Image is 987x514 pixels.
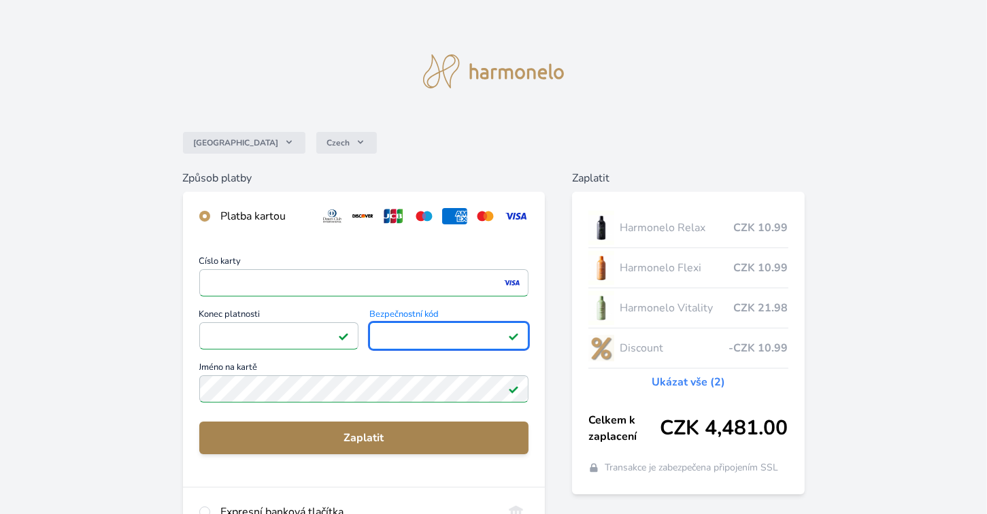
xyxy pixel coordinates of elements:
[508,383,519,394] img: Platné pole
[729,340,788,356] span: -CZK 10.99
[194,137,279,148] span: [GEOGRAPHIC_DATA]
[375,326,522,345] iframe: Iframe pro bezpečnostní kód
[210,430,518,446] span: Zaplatit
[588,211,614,245] img: CLEAN_RELAX_se_stinem_x-lo.jpg
[620,220,734,236] span: Harmonelo Relax
[221,208,310,224] div: Platba kartou
[503,208,529,224] img: visa.svg
[588,251,614,285] img: CLEAN_FLEXI_se_stinem_x-hi_(1)-lo.jpg
[199,422,529,454] button: Zaplatit
[442,208,467,224] img: amex.svg
[199,363,529,375] span: Jméno na kartě
[508,330,519,341] img: Platné pole
[327,137,350,148] span: Czech
[588,331,614,365] img: discount-lo.png
[369,310,529,322] span: Bezpečnostní kód
[381,208,406,224] img: jcb.svg
[199,310,358,322] span: Konec platnosti
[734,220,788,236] span: CZK 10.99
[199,257,529,269] span: Číslo karty
[423,54,565,88] img: logo.svg
[572,170,805,186] h6: Zaplatit
[503,277,521,289] img: visa
[350,208,375,224] img: discover.svg
[412,208,437,224] img: maestro.svg
[316,132,377,154] button: Czech
[588,291,614,325] img: CLEAN_VITALITY_se_stinem_x-lo.jpg
[205,326,352,345] iframe: Iframe pro datum vypršení platnosti
[473,208,498,224] img: mc.svg
[620,260,734,276] span: Harmonelo Flexi
[320,208,345,224] img: diners.svg
[734,260,788,276] span: CZK 10.99
[605,461,778,475] span: Transakce je zabezpečena připojením SSL
[183,132,305,154] button: [GEOGRAPHIC_DATA]
[588,412,660,445] span: Celkem k zaplacení
[338,330,349,341] img: Platné pole
[183,170,545,186] h6: Způsob platby
[652,374,725,390] a: Ukázat vše (2)
[660,416,788,441] span: CZK 4,481.00
[734,300,788,316] span: CZK 21.98
[205,273,522,292] iframe: Iframe pro číslo karty
[620,340,729,356] span: Discount
[199,375,529,402] input: Jméno na kartěPlatné pole
[620,300,734,316] span: Harmonelo Vitality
